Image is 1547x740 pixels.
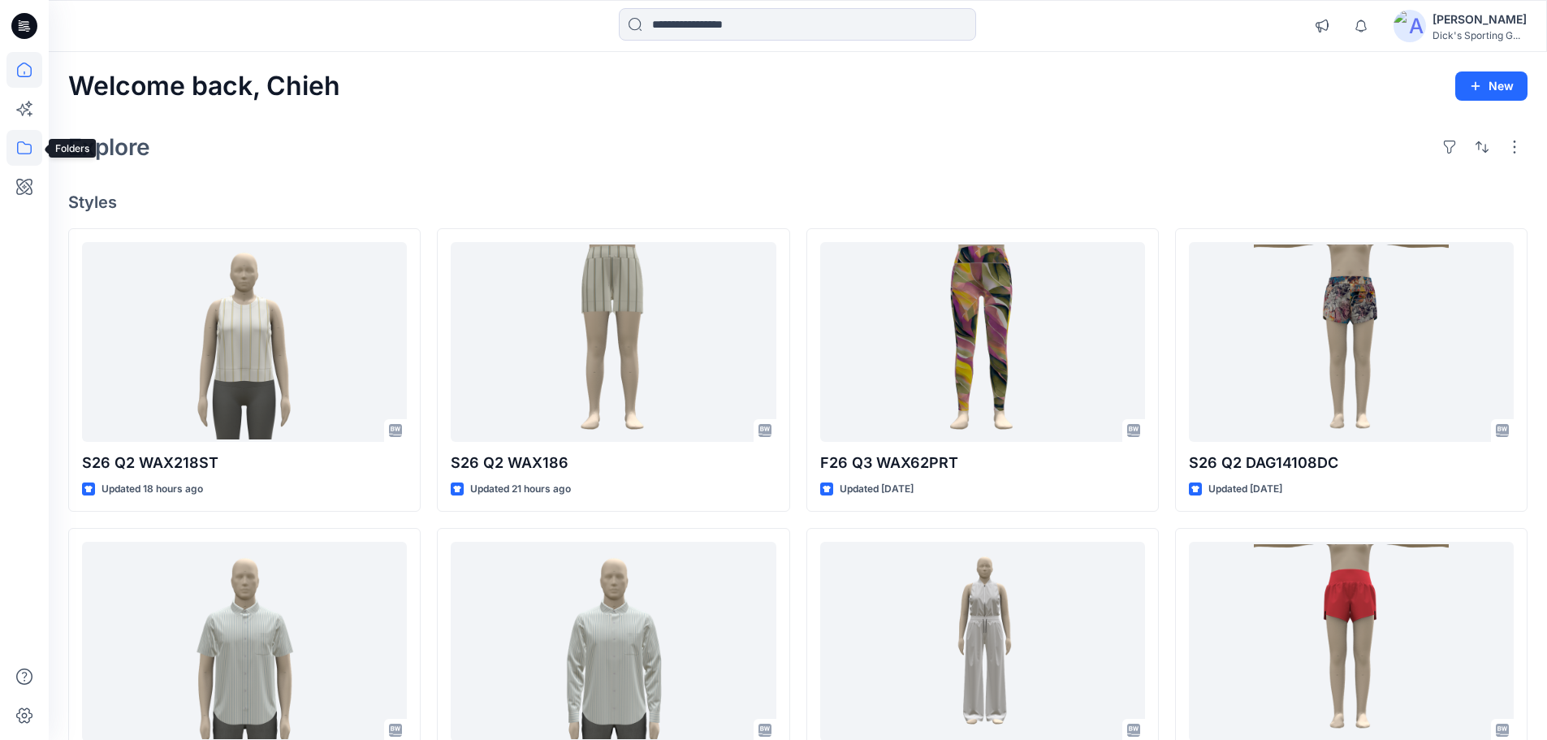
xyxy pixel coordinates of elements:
p: Updated 18 hours ago [102,481,203,498]
p: Updated 21 hours ago [470,481,571,498]
a: S26 Q2 DAG14108DC [1189,242,1514,443]
h2: Welcome back, Chieh [68,71,340,102]
p: S26 Q2 DAG14108DC [1189,452,1514,474]
a: S26 Q2 WAX218ST [82,242,407,443]
p: Updated [DATE] [1208,481,1282,498]
h2: Explore [68,134,150,160]
div: Dick's Sporting G... [1432,29,1527,41]
a: F26 Q3 WAX62PRT [820,242,1145,443]
div: [PERSON_NAME] [1432,10,1527,29]
a: S26 Q2 WAX186 [451,242,776,443]
p: Updated [DATE] [840,481,914,498]
p: S26 Q2 WAX186 [451,452,776,474]
p: F26 Q3 WAX62PRT [820,452,1145,474]
button: New [1455,71,1528,101]
img: avatar [1394,10,1426,42]
h4: Styles [68,193,1528,212]
p: S26 Q2 WAX218ST [82,452,407,474]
